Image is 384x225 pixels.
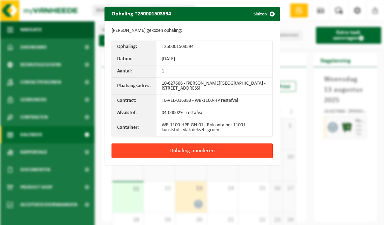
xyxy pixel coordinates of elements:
p: [PERSON_NAME] gekozen ophaling: [112,28,273,34]
td: 10-627666 - [PERSON_NAME][GEOGRAPHIC_DATA] - [STREET_ADDRESS] [156,78,272,95]
td: 04-000029 - restafval [156,107,272,119]
th: Container: [112,119,156,136]
th: Plaatsingsadres: [112,78,156,95]
td: [DATE] [156,53,272,65]
th: Contract: [112,95,156,107]
th: Datum: [112,53,156,65]
button: Sluiten [248,7,279,21]
th: Afvalstof: [112,107,156,119]
td: WB-1100-HPE-GN-01 - Rolcontainer 1100 L - kunststof - vlak deksel - groen [156,119,272,136]
button: Ophaling annuleren [112,143,273,158]
th: Ophaling: [112,41,156,53]
th: Aantal: [112,65,156,78]
h2: Ophaling T250001503594 [105,7,178,20]
td: 1 [156,65,272,78]
td: TL-VEL-016383 - WB-1100-HP restafval [156,95,272,107]
td: T250001503594 [156,41,272,53]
